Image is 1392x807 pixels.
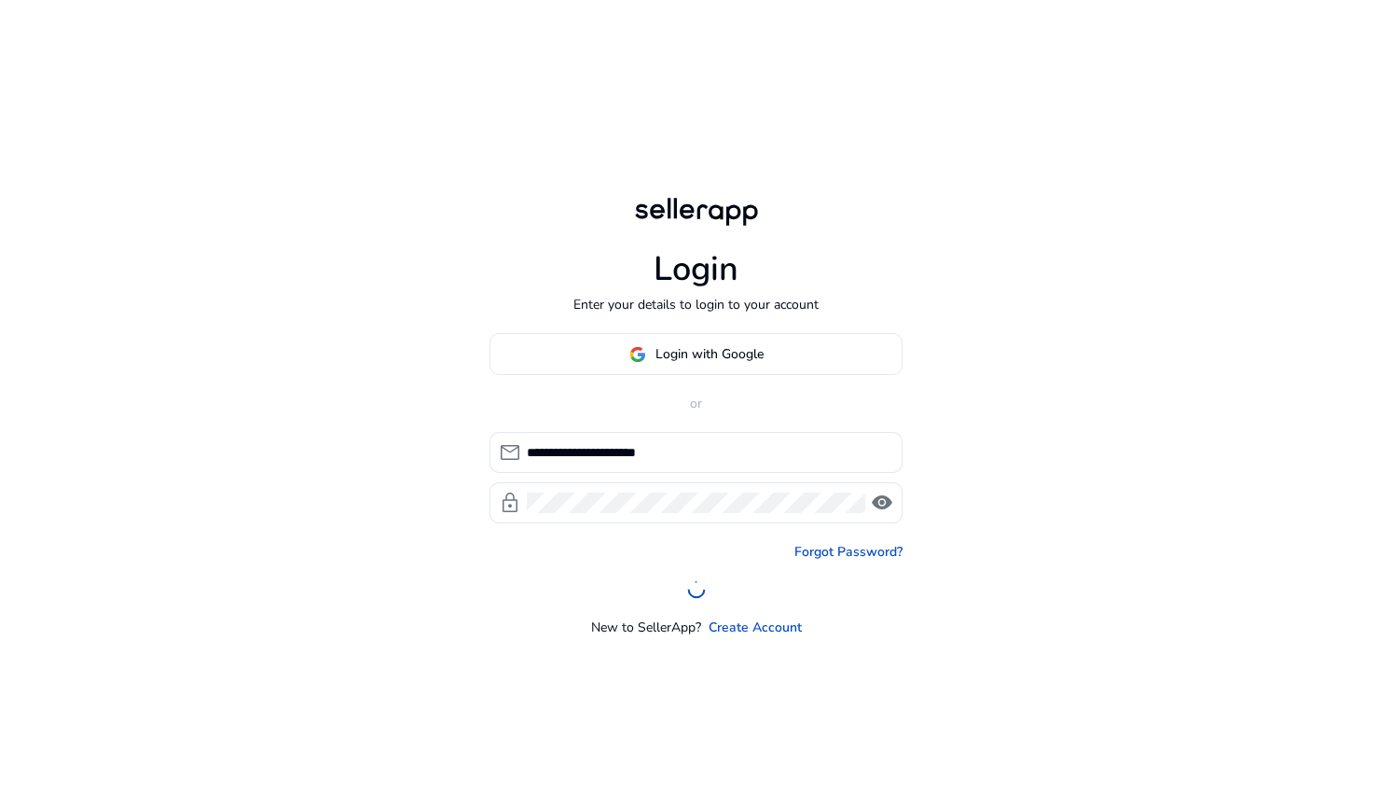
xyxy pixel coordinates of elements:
[794,542,903,562] a: Forgot Password?
[489,394,903,413] p: or
[499,441,521,464] span: mail
[629,346,646,363] img: google-logo.svg
[709,618,802,637] a: Create Account
[573,295,819,314] p: Enter your details to login to your account
[654,249,738,289] h1: Login
[489,333,903,375] button: Login with Google
[871,492,893,514] span: visibility
[591,618,701,637] p: New to SellerApp?
[499,492,521,514] span: lock
[655,344,764,364] span: Login with Google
